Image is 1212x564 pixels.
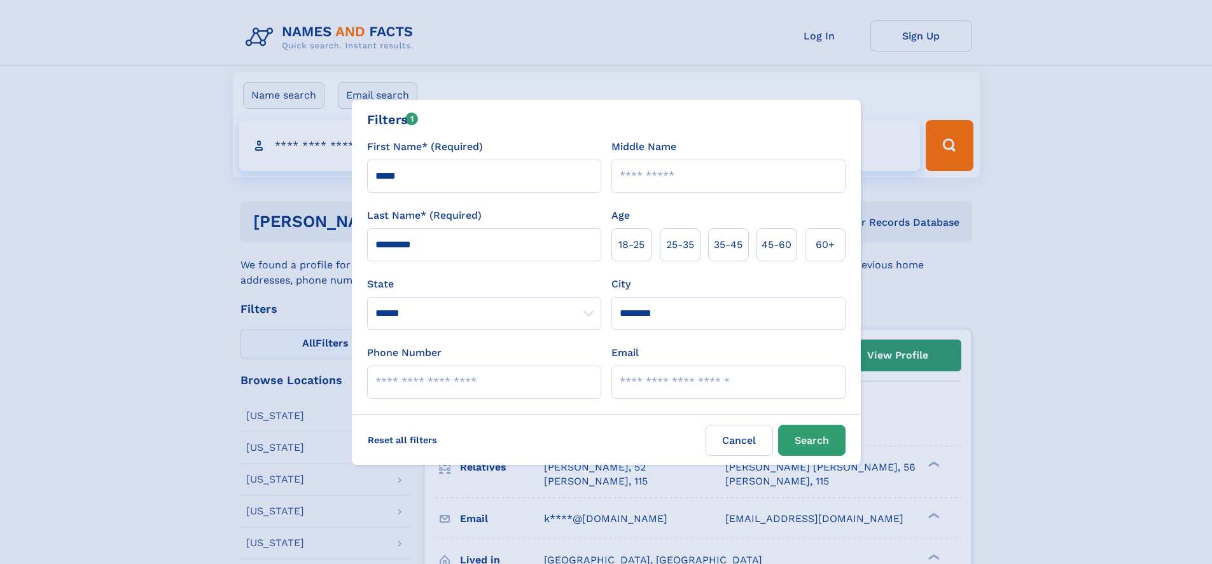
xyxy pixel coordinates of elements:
span: 18‑25 [618,237,644,252]
span: 60+ [816,237,835,252]
label: Age [611,208,630,223]
label: Last Name* (Required) [367,208,482,223]
label: First Name* (Required) [367,139,483,155]
label: Reset all filters [359,425,445,455]
label: Cancel [706,425,773,456]
div: Filters [367,110,419,129]
span: 35‑45 [714,237,742,252]
span: 45‑60 [762,237,791,252]
button: Search [778,425,846,456]
label: Phone Number [367,345,442,361]
label: Middle Name [611,139,676,155]
label: State [367,277,601,292]
span: 25‑35 [666,237,694,252]
label: Email [611,345,639,361]
label: City [611,277,630,292]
